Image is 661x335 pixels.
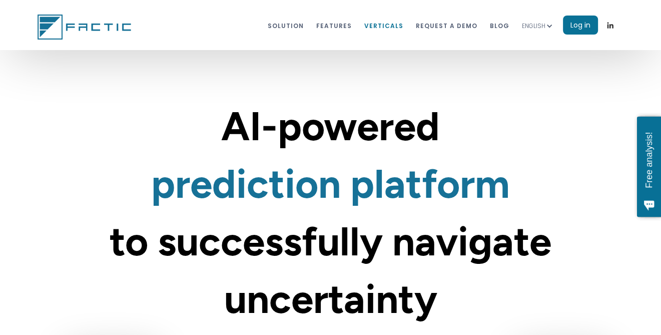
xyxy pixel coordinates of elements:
[316,16,352,35] a: features
[110,102,551,323] span: AI-powered to successfully navigate uncertainty
[522,21,545,31] div: ENGLISH
[268,16,304,35] a: Solution
[364,16,403,35] a: VERTICALS
[490,16,509,35] a: blog
[522,10,563,41] div: ENGLISH
[151,160,510,208] strong: prediction platform ‍
[563,16,598,35] a: Log in
[416,16,477,35] a: REQUEST A DEMO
